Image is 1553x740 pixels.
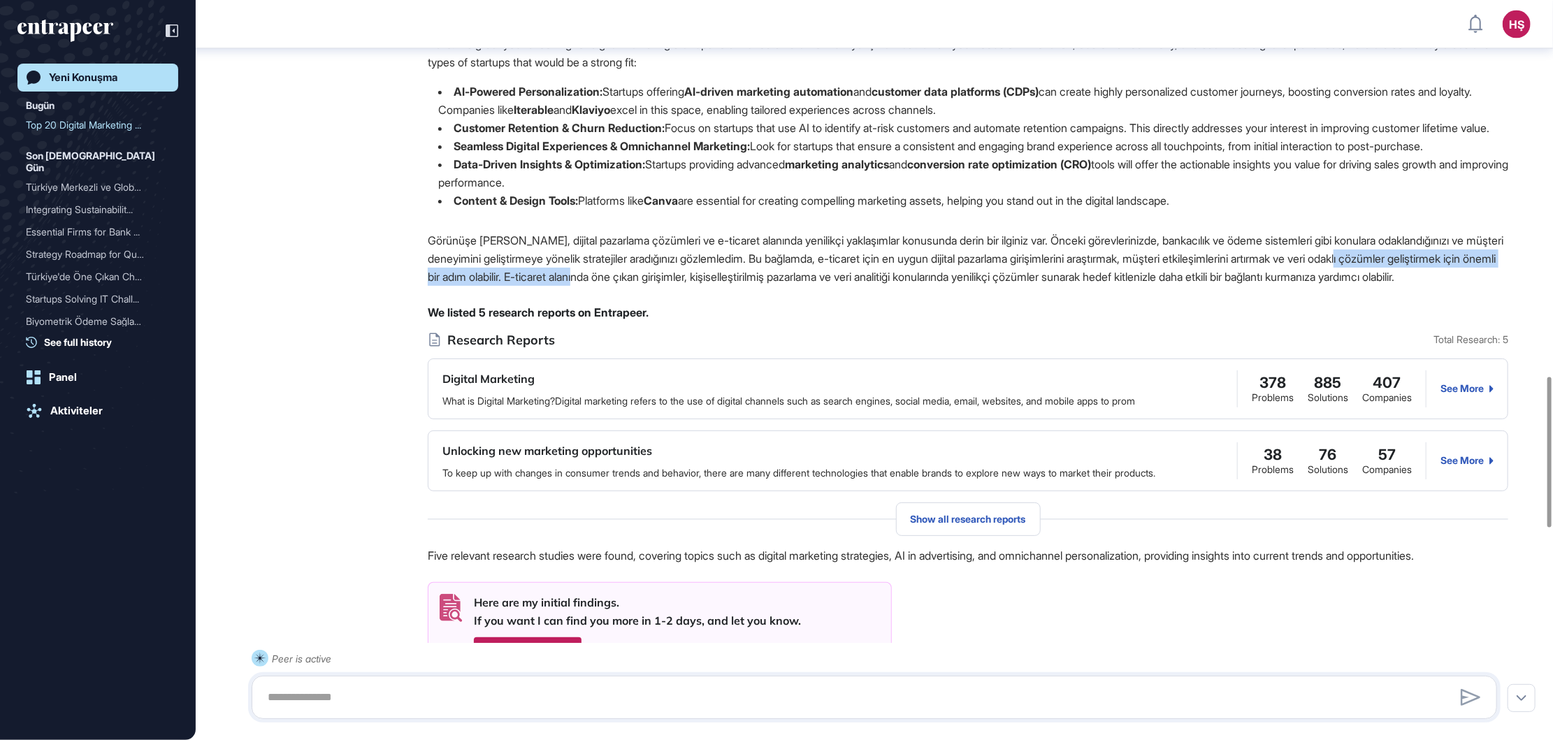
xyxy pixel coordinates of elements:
[428,137,1508,155] li: Look for startups that ensure a consistent and engaging brand experience across all touchpoints, ...
[454,121,665,135] strong: Customer Retention & Churn Reduction:
[911,514,1026,525] span: Show all research reports
[1378,447,1396,464] div: 57
[684,85,853,99] strong: AI-driven marketing automation
[454,157,645,171] strong: Data-Driven Insights & Optimization:
[514,103,554,117] strong: Iterable
[442,466,1155,480] div: To keep up with changes in consumer trends and behavior, there are many different technologies th...
[1440,455,1494,466] div: See More
[26,114,170,136] div: Top 20 Digital Marketing Solutions Worldwide
[1433,334,1508,345] div: Total Research: 5
[26,221,170,243] div: Essential Firms for Bank Collaborations: Established and Startup Companies
[26,266,159,288] div: Türkiye'de Öne Çıkan Chat...
[50,405,103,417] div: Aktiviteler
[1503,10,1531,38] button: HŞ
[26,198,170,221] div: Integrating Sustainability Applications for Bank Customers
[17,20,113,42] div: entrapeer-logo
[442,370,535,389] div: Digital Marketing
[428,155,1508,191] li: Startups providing advanced and tools will offer the actionable insights you value for driving sa...
[907,157,1091,171] strong: conversion rate optimization (CRO)
[1373,375,1401,392] div: 407
[428,546,1508,565] p: Five relevant research studies were found, covering topics such as digital marketing strategies, ...
[1264,447,1282,464] div: 38
[49,71,117,84] div: Yeni Konuşma
[1308,392,1348,403] div: Solutions
[26,176,159,198] div: Türkiye Merkezli ve Globa...
[572,103,610,117] strong: Klaviyo
[428,332,1508,348] div: Research Reports
[428,231,1508,286] p: Görünüşe [PERSON_NAME], dijital pazarlama çözümleri ve e-ticaret alanında yenilikçi yaklaşımlar k...
[428,119,1508,137] li: Focus on startups that use AI to identify at-risk customers and automate retention campaigns. Thi...
[644,194,678,208] strong: Canva
[454,194,578,208] strong: Content & Design Tools:
[26,266,170,288] div: Türkiye'de Öne Çıkan Chatbot Çözümleri Sunan Startuplar
[1315,375,1342,392] div: 885
[442,394,1135,408] div: What is Digital Marketing?Digital marketing refers to the use of digital channels such as search ...
[428,303,1508,321] div: We listed 5 research reports on Entrapeer.
[785,157,889,171] strong: marketing analytics
[474,594,801,630] div: Here are my initial findings. If you want I can find you more in 1-2 days, and let you know.
[1362,464,1412,475] div: Companies
[17,64,178,92] a: Yeni Konuşma
[26,176,170,198] div: Türkiye Merkezli ve Global Hizmet Veren Ürün Kullanım Analizi Firmaları
[17,363,178,391] a: Panel
[17,397,178,425] a: Aktiviteler
[1259,375,1286,392] div: 378
[26,221,159,243] div: Essential Firms for Bank ...
[26,243,170,266] div: Strategy Roadmap for Quantum Adaptation in Banking
[454,85,602,99] strong: AI-Powered Personalization:
[26,310,170,333] div: Biyometrik Ödeme Sağlayıcı Türkiye Merkezli Startuplar
[428,191,1508,210] li: Platforms like are essential for creating compelling marketing assets, helping you stand out in t...
[26,310,159,333] div: Biyometrik Ödeme Sağlayıc...
[428,35,1508,71] p: Hello! It's great you're looking for digital marketing startups to enhance e-retail for Türkiye İ...
[26,114,159,136] div: Top 20 Digital Marketing ...
[26,147,170,176] div: Son [DEMOGRAPHIC_DATA] Gün
[428,82,1508,119] li: Startups offering and can create highly personalized customer journeys, boosting conversion rates...
[26,288,170,310] div: Startups Solving IT Challenges for Large Companies
[1440,383,1494,394] div: See More
[26,243,159,266] div: Strategy Roadmap for Quan...
[26,288,159,310] div: Startups Solving IT Chall...
[872,85,1039,99] strong: customer data platforms (CDPs)
[1308,464,1348,475] div: Solutions
[454,139,750,153] strong: Seamless Digital Experiences & Omnichannel Marketing:
[474,637,582,660] div: I need more results
[1252,464,1294,475] div: Problems
[44,335,112,349] span: See full history
[272,650,331,667] div: Peer is active
[26,335,178,349] a: See full history
[1252,392,1294,403] div: Problems
[49,371,77,384] div: Panel
[1320,447,1337,464] div: 76
[442,442,652,460] div: Unlocking new marketing opportunities
[26,97,55,114] div: Bugün
[26,198,159,221] div: Integrating Sustainabilit...
[1362,392,1412,403] div: Companies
